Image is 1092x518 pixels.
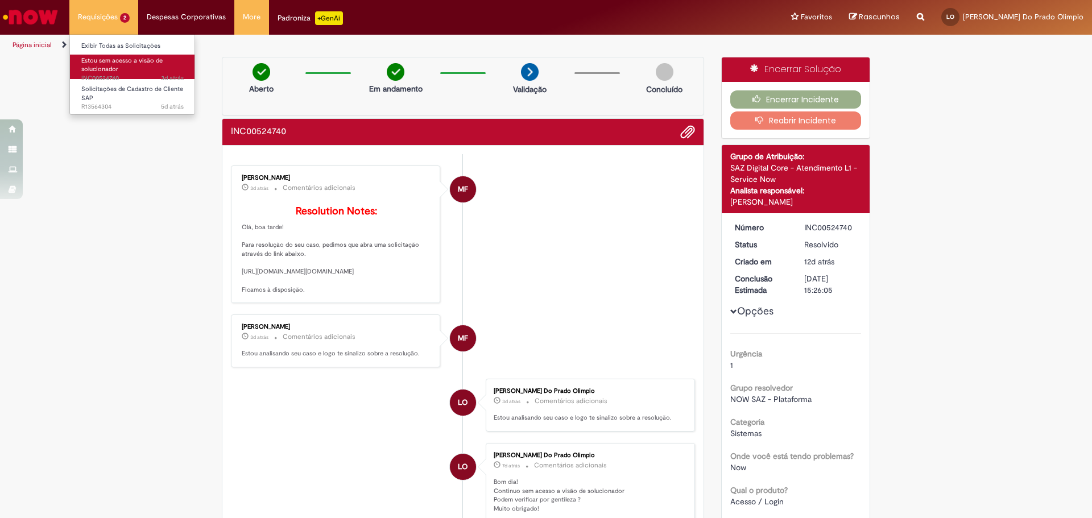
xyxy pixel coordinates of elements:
[726,273,796,296] dt: Conclusão Estimada
[315,11,343,25] p: +GenAi
[946,13,954,20] span: LO
[283,183,355,193] small: Comentários adicionais
[458,325,468,352] span: MF
[494,413,683,422] p: Estou analisando seu caso e logo te sinalizo sobre a resolução.
[804,273,857,296] div: [DATE] 15:26:05
[243,11,260,23] span: More
[250,185,268,192] span: 3d atrás
[242,324,431,330] div: [PERSON_NAME]
[730,90,862,109] button: Encerrar Incidente
[521,63,539,81] img: arrow-next.png
[730,496,784,507] span: Acesso / Login
[296,205,377,218] b: Resolution Notes:
[147,11,226,23] span: Despesas Corporativas
[78,11,118,23] span: Requisições
[250,185,268,192] time: 26/09/2025 16:58:10
[450,454,476,480] div: Luis Henrique Vital Do Prado Olimpio
[726,239,796,250] dt: Status
[231,127,286,137] h2: INC00524740 Histórico de tíquete
[730,185,862,196] div: Analista responsável:
[513,84,547,95] p: Validação
[804,222,857,233] div: INC00524740
[656,63,673,81] img: img-circle-grey.png
[730,428,762,438] span: Sistemas
[534,461,607,470] small: Comentários adicionais
[502,398,520,405] span: 3d atrás
[13,40,52,49] a: Página inicial
[70,40,195,52] a: Exibir Todas as Solicitações
[161,102,184,111] time: 24/09/2025 17:08:11
[450,176,476,202] div: Matheus Ferreira
[242,175,431,181] div: [PERSON_NAME]
[81,102,184,111] span: R13564304
[849,12,900,23] a: Rascunhos
[458,389,468,416] span: LO
[730,417,764,427] b: Categoria
[242,206,431,294] p: Olá, boa tarde! Para resolução do seu caso, pedimos que abra uma solicitação através do link abai...
[283,332,355,342] small: Comentários adicionais
[81,74,184,83] span: INC00524740
[120,13,130,23] span: 2
[726,222,796,233] dt: Número
[726,256,796,267] dt: Criado em
[250,334,268,341] span: 3d atrás
[81,85,183,102] span: Solicitações de Cadastro de Cliente SAP
[1,6,60,28] img: ServiceNow
[804,239,857,250] div: Resolvido
[730,162,862,185] div: SAZ Digital Core - Atendimento L1 - Service Now
[502,398,520,405] time: 26/09/2025 15:58:04
[161,74,184,82] span: 3d atrás
[646,84,682,95] p: Concluído
[730,485,788,495] b: Qual o produto?
[369,83,423,94] p: Em andamento
[722,57,870,82] div: Encerrar Solução
[458,453,468,480] span: LO
[804,256,857,267] div: 17/09/2025 13:26:05
[730,383,793,393] b: Grupo resolvedor
[859,11,900,22] span: Rascunhos
[69,34,195,115] ul: Requisições
[70,83,195,107] a: Aberto R13564304 : Solicitações de Cadastro de Cliente SAP
[730,360,733,370] span: 1
[963,12,1083,22] span: [PERSON_NAME] Do Prado Olimpio
[730,349,762,359] b: Urgência
[249,83,274,94] p: Aberto
[161,74,184,82] time: 26/09/2025 16:58:10
[502,462,520,469] time: 23/09/2025 09:11:13
[494,388,683,395] div: [PERSON_NAME] Do Prado Olimpio
[81,56,163,74] span: Estou sem acesso a visão de solucionador
[494,478,683,513] p: Bom dia! Continuo sem acesso a visão de solucionador Podem verificar por gentileza ? Muito obrigado!
[680,125,695,139] button: Adicionar anexos
[278,11,343,25] div: Padroniza
[253,63,270,81] img: check-circle-green.png
[450,389,476,416] div: Luis Henrique Vital Do Prado Olimpio
[801,11,832,23] span: Favoritos
[458,176,468,203] span: MF
[730,111,862,130] button: Reabrir Incidente
[730,462,746,473] span: Now
[730,394,812,404] span: NOW SAZ - Plataforma
[387,63,404,81] img: check-circle-green.png
[70,55,195,79] a: Aberto INC00524740 : Estou sem acesso a visão de solucionador
[494,452,683,459] div: [PERSON_NAME] Do Prado Olimpio
[535,396,607,406] small: Comentários adicionais
[730,151,862,162] div: Grupo de Atribuição:
[804,256,834,267] time: 17/09/2025 13:26:05
[161,102,184,111] span: 5d atrás
[804,256,834,267] span: 12d atrás
[250,334,268,341] time: 26/09/2025 15:58:43
[730,451,854,461] b: Onde você está tendo problemas?
[502,462,520,469] span: 7d atrás
[9,35,719,56] ul: Trilhas de página
[730,196,862,208] div: [PERSON_NAME]
[242,349,431,358] p: Estou analisando seu caso e logo te sinalizo sobre a resolução.
[450,325,476,351] div: Matheus Ferreira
